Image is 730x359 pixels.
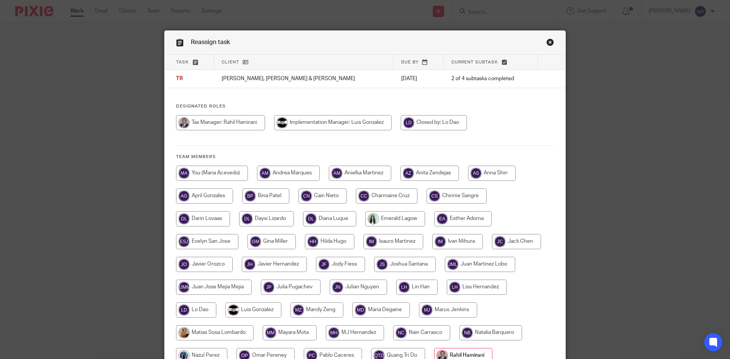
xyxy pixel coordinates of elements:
[222,75,386,82] p: [PERSON_NAME], [PERSON_NAME] & [PERSON_NAME]
[176,60,189,64] span: Task
[444,70,538,88] td: 2 of 4 subtasks completed
[176,103,554,109] h4: Designated Roles
[176,154,554,160] h4: Team members
[451,60,498,64] span: Current subtask
[546,38,554,49] a: Close this dialog window
[191,39,230,45] span: Reassign task
[176,76,183,82] span: TR
[401,60,419,64] span: Due by
[222,60,239,64] span: Client
[401,75,436,82] p: [DATE]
